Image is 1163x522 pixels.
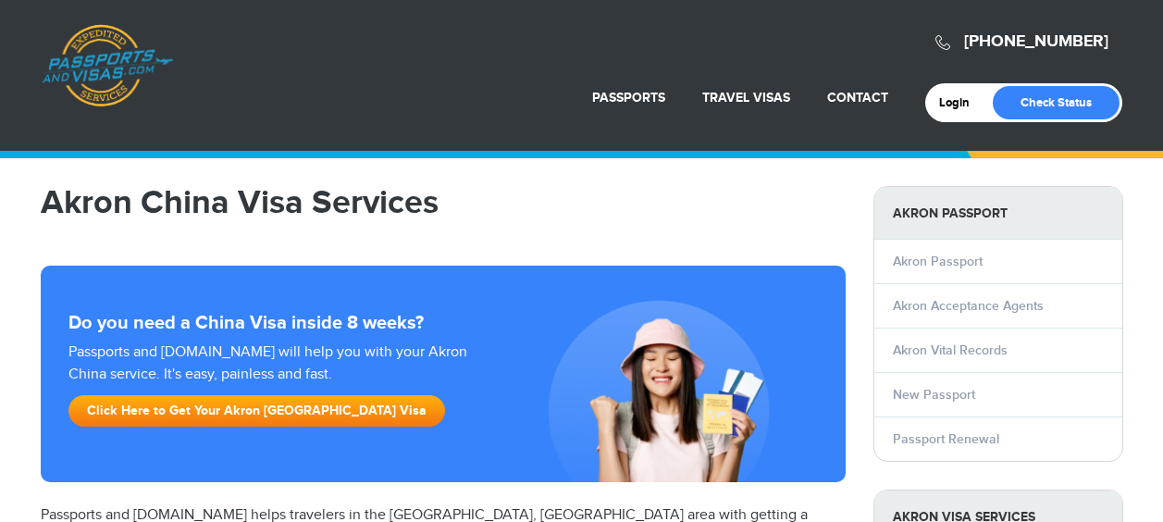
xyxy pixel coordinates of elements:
a: Passports [592,90,665,106]
a: Contact [827,90,888,106]
strong: Do you need a China Visa inside 8 weeks? [68,312,818,334]
a: Akron Vital Records [893,342,1008,358]
a: Akron Passport [893,254,983,269]
a: New Passport [893,387,975,403]
a: [PHONE_NUMBER] [964,31,1108,52]
a: Travel Visas [702,90,790,106]
strong: Akron Passport [874,187,1122,240]
a: Check Status [993,86,1120,119]
h1: Akron China Visa Services [41,186,846,219]
a: Passports & [DOMAIN_NAME] [42,24,173,107]
a: Akron Acceptance Agents [893,298,1044,314]
a: Login [939,95,983,110]
div: Passports and [DOMAIN_NAME] will help you with your Akron China service. It's easy, painless and ... [61,342,507,436]
a: Click Here to Get Your Akron [GEOGRAPHIC_DATA] Visa [68,395,445,427]
a: Passport Renewal [893,431,999,447]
